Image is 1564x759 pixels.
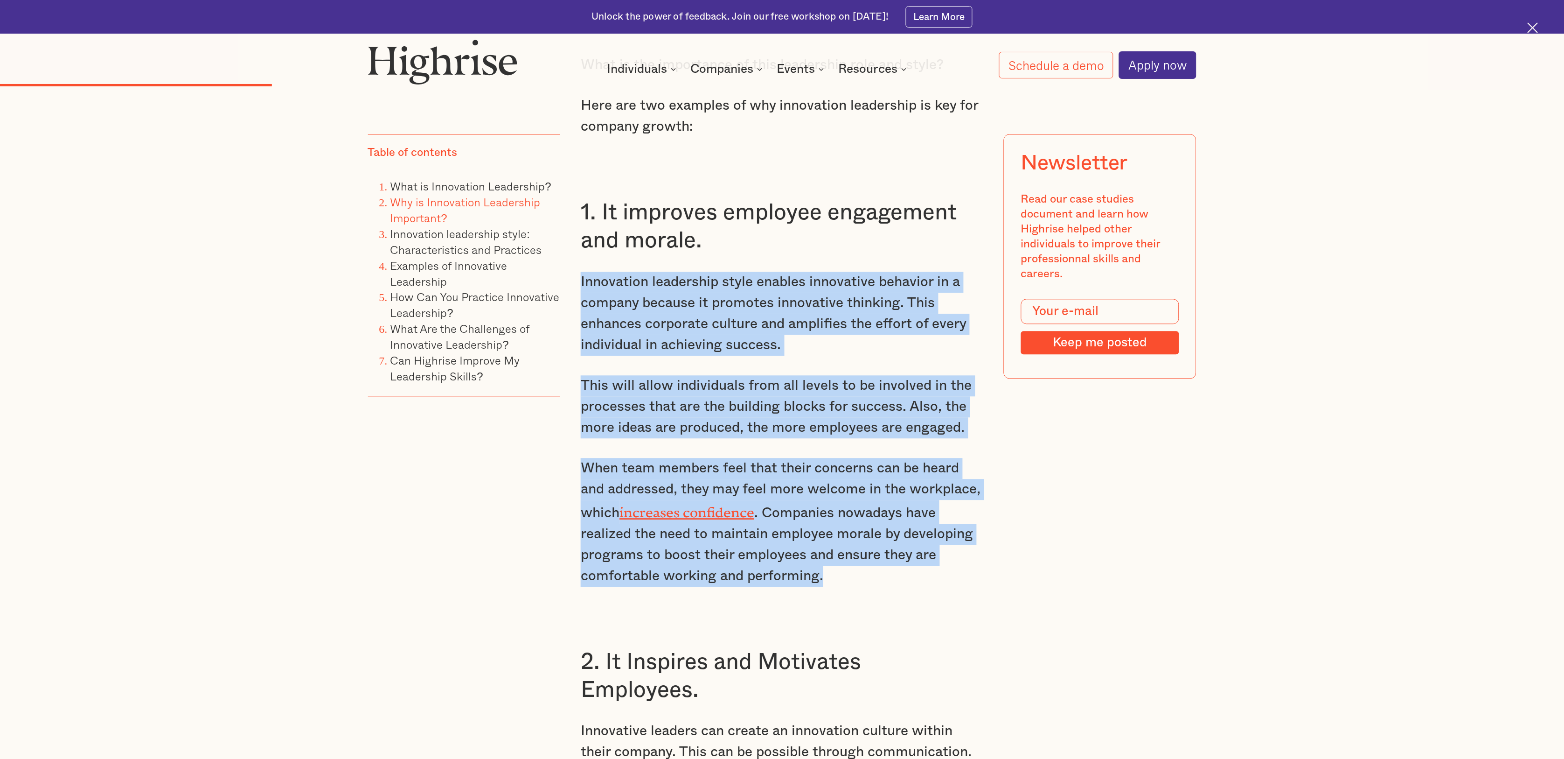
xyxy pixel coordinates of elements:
a: Can Highrise Improve My Leadership Skills? [390,352,520,385]
a: Innovation leadership style: Characteristics and Practices [390,225,542,259]
p: This will allow individuals from all levels to be involved in the processes that are the building... [581,376,983,439]
div: Read our case studies document and learn how Highrise helped other individuals to improve their p... [1021,193,1179,282]
a: Why is Innovation Leadership Important? [390,194,541,227]
input: Your e-mail [1021,299,1179,324]
div: Table of contents [368,146,458,161]
p: When team members feel that their concerns can be heard and addressed, they may feel more welcome... [581,458,983,587]
h3: 2. It Inspires and Motivates Employees. [581,648,983,704]
div: Individuals [607,63,667,75]
img: Highrise logo [368,39,518,84]
a: How Can You Practice Innovative Leadership? [390,288,560,322]
div: Events [777,63,815,75]
div: Companies [690,63,753,75]
a: What is Innovation Leadership? [390,178,551,195]
div: Companies [690,63,765,75]
div: Individuals [607,63,679,75]
a: Examples of Innovative Leadership [390,257,507,290]
a: Schedule a demo [999,52,1113,79]
a: Learn More [906,6,973,27]
p: Here are two examples of why innovation leadership is key for company growth: [581,96,983,138]
div: Resources [838,63,897,75]
p: Innovation leadership style enables innovative behavior in a company because it promotes innovati... [581,272,983,356]
a: Apply now [1119,51,1196,78]
h3: 1. It improves employee engagement and morale. [581,199,983,255]
a: What Are the Challenges of Innovative Leadership? [390,320,530,353]
form: Modal Form [1021,299,1179,355]
input: Keep me posted [1021,331,1179,355]
div: Unlock the power of feedback. Join our free workshop on [DATE]! [591,10,889,24]
div: Resources [838,63,910,75]
img: Cross icon [1528,22,1538,33]
div: Newsletter [1021,152,1128,176]
div: Events [777,63,827,75]
a: increases confidence [619,505,754,514]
